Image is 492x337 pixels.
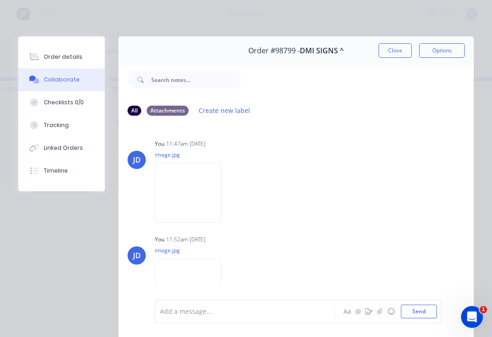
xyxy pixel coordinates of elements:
[461,306,483,328] iframe: Intercom live chat
[44,98,84,107] div: Checklists 0/0
[44,76,80,84] div: Collaborate
[18,91,105,114] button: Checklists 0/0
[133,250,141,261] div: JD
[194,104,255,117] button: Create new label
[300,46,344,55] span: DMI SIGNS ^
[248,46,300,55] span: Order #98799 -
[480,306,487,313] span: 1
[155,235,164,244] div: You
[18,68,105,91] button: Collaborate
[379,43,412,58] button: Close
[166,235,205,244] div: 11:52am [DATE]
[44,144,83,152] div: Linked Orders
[155,151,230,158] p: image.jpg
[133,154,141,165] div: JD
[128,106,141,116] div: All
[385,306,396,317] button: ☺
[44,53,82,61] div: Order details
[18,114,105,137] button: Tracking
[18,159,105,182] button: Timeline
[147,106,189,116] div: Attachments
[155,246,230,254] p: image.jpg
[155,140,164,148] div: You
[401,305,437,318] button: Send
[342,306,353,317] button: Aa
[353,306,364,317] button: @
[44,167,68,175] div: Timeline
[18,46,105,68] button: Order details
[44,121,69,129] div: Tracking
[151,71,241,89] input: Search notes...
[419,43,465,58] button: Options
[166,140,205,148] div: 11:47am [DATE]
[18,137,105,159] button: Linked Orders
